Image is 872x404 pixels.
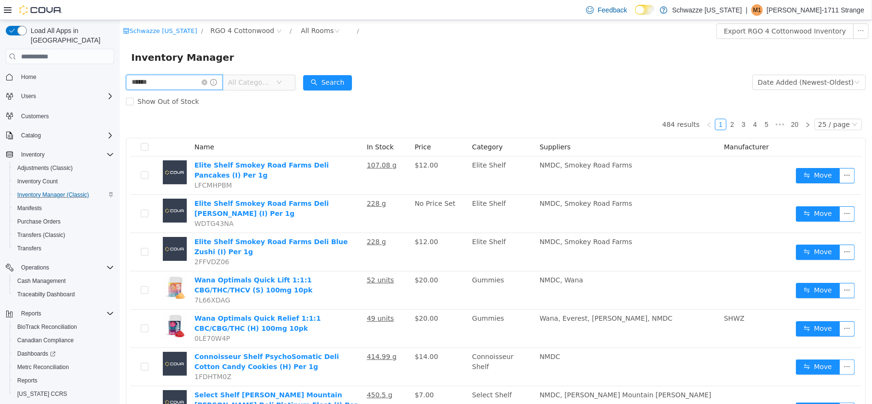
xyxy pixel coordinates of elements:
a: Dashboards [10,347,118,360]
span: Cash Management [13,275,114,287]
img: Cova [19,5,62,15]
span: $7.00 [295,371,314,379]
button: Adjustments (Classic) [10,161,118,175]
a: Transfers [13,243,45,254]
a: 5 [642,99,652,110]
span: Transfers [17,245,41,252]
a: Inventory Count [13,176,62,187]
i: icon: shop [3,8,10,14]
button: Users [2,90,118,103]
span: RGO 4 Cottonwood [91,5,155,16]
a: Connoisseur Shelf PsychoSomatic Deli Cotton Candy Cookies (H) Per 1g [75,333,219,350]
span: Manufacturer [604,123,649,131]
span: Operations [17,262,114,273]
a: 3 [619,99,629,110]
span: Inventory Count [13,176,114,187]
span: Metrc Reconciliation [13,361,114,373]
a: 1 [596,99,606,110]
span: Dashboards [17,350,56,358]
span: Metrc Reconciliation [17,363,69,371]
i: icon: close-circle [82,59,88,65]
span: Category [352,123,383,131]
span: Inventory Manager (Classic) [13,189,114,201]
span: $12.00 [295,218,318,225]
span: Inventory Manager [11,30,120,45]
a: Wana Optimals Quick Lift 1:1:1 CBG/THC/THCV (S) 100mg 10pk [75,256,193,274]
span: BioTrack Reconciliation [17,323,77,331]
button: Customers [2,109,118,123]
li: 1 [595,99,607,110]
span: M1 [753,4,761,16]
span: Inventory Count [17,178,58,185]
span: NMDC, Smokey Road Farms [420,218,512,225]
a: 2 [607,99,618,110]
i: icon: info-circle [91,59,97,66]
img: Elite Shelf Smokey Road Farms Deli Dulce De Uva (I) Per 1g placeholder [43,179,67,202]
div: Date Added (Newest-Oldest) [638,55,734,69]
span: No Price Set [295,180,336,187]
button: icon: swapMove [676,382,720,398]
span: Operations [21,264,49,271]
li: Next Page [682,99,694,110]
span: Canadian Compliance [17,337,74,344]
i: icon: right [685,102,691,108]
button: Reports [2,307,118,320]
span: NMDC, Wana [420,256,464,264]
span: 1FDHTM0Z [75,353,112,360]
td: Gummies [349,290,416,328]
button: Catalog [17,130,45,141]
a: Purchase Orders [13,216,65,227]
button: Home [2,70,118,84]
span: LFCMHPBM [75,161,112,169]
a: 20 [668,99,682,110]
a: Metrc Reconciliation [13,361,73,373]
button: Inventory Count [10,175,118,188]
button: Export RGO 4 Cottonwood Inventory [597,3,734,19]
span: Customers [17,110,114,122]
span: Show Out of Stock [14,78,83,85]
button: icon: swapMove [676,148,720,163]
u: 49 units [247,294,274,302]
button: Inventory [2,148,118,161]
a: Canadian Compliance [13,335,78,346]
span: Reports [21,310,41,317]
span: $20.00 [295,256,318,264]
span: $20.00 [295,294,318,302]
span: Inventory Manager (Classic) [17,191,89,199]
a: Dashboards [13,348,59,359]
button: Reports [17,308,45,319]
a: Manifests [13,202,45,214]
u: 107.08 g [247,141,277,149]
span: Transfers (Classic) [13,229,114,241]
a: icon: shopSchwazze [US_STATE] [3,7,78,14]
i: icon: down [157,59,162,66]
span: / [237,7,239,14]
button: icon: ellipsis [720,263,735,278]
td: Gummies [349,251,416,290]
span: All Categories [108,57,152,67]
button: Users [17,90,40,102]
span: Transfers (Classic) [17,231,65,239]
i: icon: down [732,101,738,108]
a: Transfers (Classic) [13,229,69,241]
span: Traceabilty Dashboard [17,291,75,298]
span: Wana, Everest, [PERSON_NAME], NMDC [420,294,553,302]
a: 4 [630,99,641,110]
span: Customers [21,112,49,120]
button: Reports [10,374,118,387]
span: Traceabilty Dashboard [13,289,114,300]
button: Inventory [17,149,48,160]
li: 3 [618,99,630,110]
span: Suppliers [420,123,451,131]
li: 484 results [543,99,580,110]
span: NMDC, Smokey Road Farms [420,141,512,149]
span: Dashboards [13,348,114,359]
button: icon: searchSearch [183,55,232,70]
span: Reports [17,308,114,319]
span: Home [17,71,114,83]
button: Operations [2,261,118,274]
span: Reports [13,375,114,386]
